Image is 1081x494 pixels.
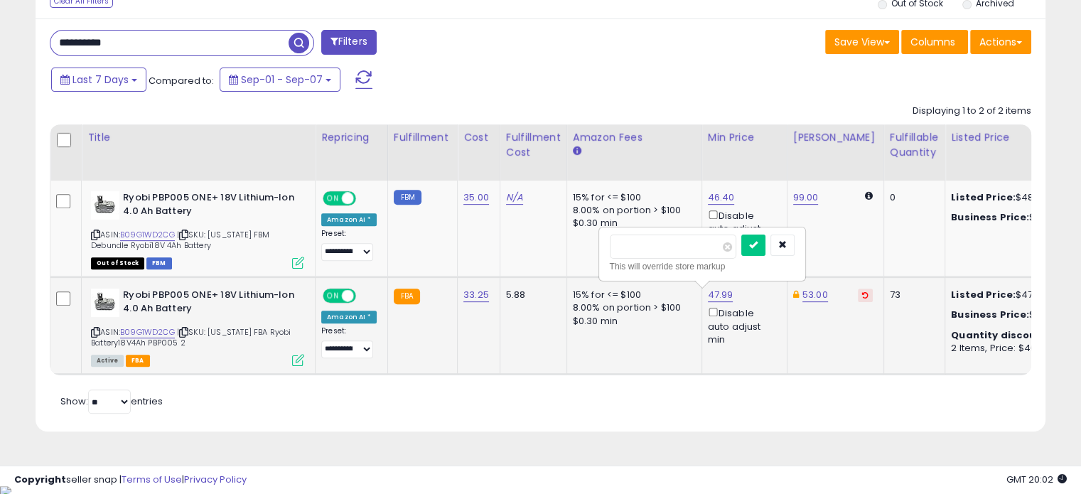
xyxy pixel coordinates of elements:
div: $48 [951,308,1069,321]
button: Columns [901,30,968,54]
button: Filters [321,30,377,55]
button: Sep-01 - Sep-07 [220,68,340,92]
button: Save View [825,30,899,54]
small: FBA [394,289,420,304]
span: OFF [354,290,377,302]
div: Disable auto adjust min [708,208,776,249]
button: Last 7 Days [51,68,146,92]
div: ASIN: [91,289,304,365]
div: $0.30 min [573,217,691,230]
div: Amazon AI * [321,311,377,323]
div: Listed Price [951,130,1074,145]
div: Displaying 1 to 2 of 2 items [913,104,1031,118]
b: Business Price: [951,308,1029,321]
span: FBA [126,355,150,367]
div: $47.99 [951,289,1069,301]
span: | SKU: [US_STATE] FBA Ryobi Battery18V4Ah PBP005 2 [91,326,291,348]
div: Repricing [321,130,382,145]
a: 33.25 [463,288,489,302]
b: Ryobi PBP005 ONE+ 18V Lithium-Ion 4.0 Ah Battery [123,191,296,221]
span: ON [324,290,342,302]
div: 8.00% on portion > $100 [573,301,691,314]
div: : [951,329,1069,342]
b: Listed Price: [951,288,1016,301]
div: seller snap | | [14,473,247,487]
a: B09G1WD2CG [120,229,175,241]
span: Show: entries [60,394,163,408]
span: ON [324,193,342,205]
span: Compared to: [149,74,214,87]
div: Preset: [321,229,377,261]
div: 5.88 [506,289,556,301]
b: Quantity discounts [951,328,1053,342]
div: Disable auto adjust min [708,305,776,346]
a: B09G1WD2CG [120,326,175,338]
div: [PERSON_NAME] [793,130,878,145]
div: ASIN: [91,191,304,267]
a: Terms of Use [122,473,182,486]
a: 99.00 [793,190,819,205]
span: OFF [354,193,377,205]
span: All listings currently available for purchase on Amazon [91,355,124,367]
b: Listed Price: [951,190,1016,204]
div: Fulfillment [394,130,451,145]
div: 0 [890,191,934,204]
span: All listings that are currently out of stock and unavailable for purchase on Amazon [91,257,144,269]
a: Privacy Policy [184,473,247,486]
b: Ryobi PBP005 ONE+ 18V Lithium-Ion 4.0 Ah Battery [123,289,296,318]
span: Sep-01 - Sep-07 [241,73,323,87]
span: FBM [146,257,172,269]
div: Amazon AI * [321,213,377,226]
a: 53.00 [802,288,828,302]
div: This will override store markup [610,259,795,274]
div: 15% for <= $100 [573,289,691,301]
a: 35.00 [463,190,489,205]
img: 31O-m-md-PL._SL40_.jpg [91,191,119,220]
div: 2 Items, Price: $46 [951,342,1069,355]
div: Amazon Fees [573,130,696,145]
button: Actions [970,30,1031,54]
div: $48.01 [951,191,1069,204]
div: 8.00% on portion > $100 [573,204,691,217]
div: Preset: [321,326,377,358]
div: Min Price [708,130,781,145]
span: 2025-09-15 20:02 GMT [1006,473,1067,486]
span: | SKU: [US_STATE] FBM Debundle Ryobi18V 4Ah Battery [91,229,269,250]
div: 73 [890,289,934,301]
a: 46.40 [708,190,735,205]
div: $52 [951,211,1069,224]
small: FBM [394,190,421,205]
div: Title [87,130,309,145]
div: $0.30 min [573,315,691,328]
b: Business Price: [951,210,1029,224]
div: Cost [463,130,494,145]
a: N/A [506,190,523,205]
span: Last 7 Days [72,73,129,87]
strong: Copyright [14,473,66,486]
div: Fulfillable Quantity [890,130,939,160]
small: Amazon Fees. [573,145,581,158]
a: 47.99 [708,288,733,302]
div: 15% for <= $100 [573,191,691,204]
img: 31O-m-md-PL._SL40_.jpg [91,289,119,317]
span: Columns [910,35,955,49]
div: Fulfillment Cost [506,130,561,160]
